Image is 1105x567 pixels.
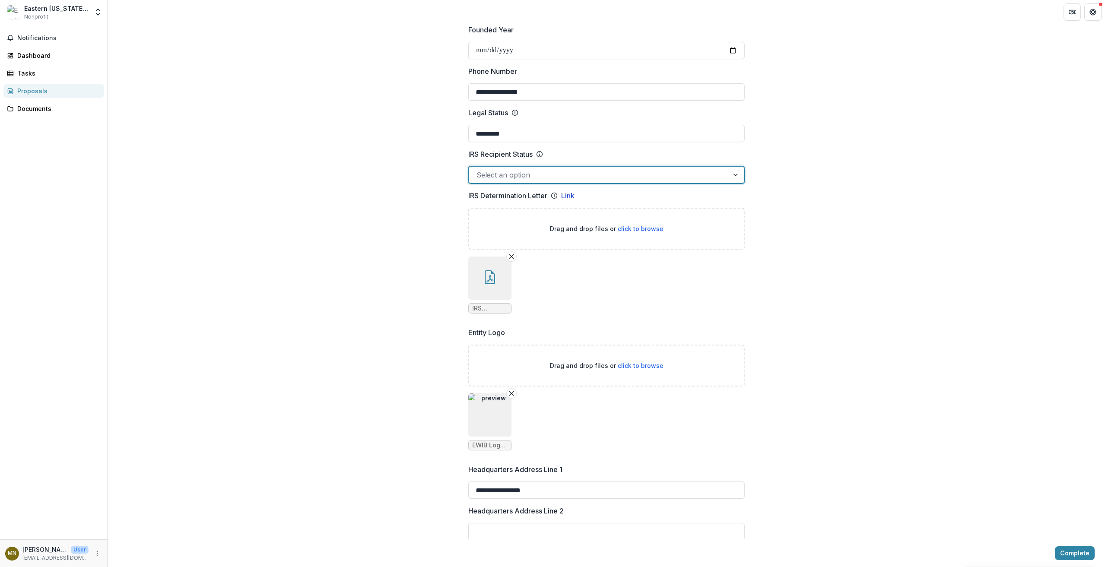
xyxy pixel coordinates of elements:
[468,393,511,437] img: preview
[17,51,97,60] div: Dashboard
[24,4,88,13] div: Eastern [US_STATE] Workforce Investment Board
[468,257,511,314] div: Remove FileIRS Determination Letter-EWIB.pdf
[17,104,97,113] div: Documents
[22,545,67,554] p: [PERSON_NAME]
[468,327,505,338] p: Entity Logo
[468,149,533,159] p: IRS Recipient Status
[468,506,564,516] p: Headquarters Address Line 2
[3,48,104,63] a: Dashboard
[550,361,663,370] p: Drag and drop files or
[24,13,48,21] span: Nonprofit
[1064,3,1081,21] button: Partners
[3,101,104,116] a: Documents
[618,225,663,232] span: click to browse
[17,69,97,78] div: Tasks
[22,554,88,562] p: [EMAIL_ADDRESS][DOMAIN_NAME]
[468,190,547,201] p: IRS Determination Letter
[472,442,508,449] span: EWIB Logo - LARGE FILE.jpg
[3,84,104,98] a: Proposals
[71,546,88,554] p: User
[1055,546,1095,560] button: Complete
[7,5,21,19] img: Eastern Connecticut Workforce Investment Board
[1084,3,1102,21] button: Get Help
[468,25,514,35] p: Founded Year
[472,305,508,312] span: IRS Determination Letter-EWIB.pdf
[17,35,101,42] span: Notifications
[506,388,517,399] button: Remove File
[506,251,517,262] button: Remove File
[92,548,102,559] button: More
[8,551,16,556] div: Michael Nogelo
[468,393,511,450] div: Remove FilepreviewEWIB Logo - LARGE FILE.jpg
[3,66,104,80] a: Tasks
[3,31,104,45] button: Notifications
[618,362,663,369] span: click to browse
[468,108,508,118] p: Legal Status
[92,3,104,21] button: Open entity switcher
[468,66,517,76] p: Phone Number
[468,464,562,475] p: Headquarters Address Line 1
[17,86,97,95] div: Proposals
[561,190,575,201] a: Link
[550,224,663,233] p: Drag and drop files or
